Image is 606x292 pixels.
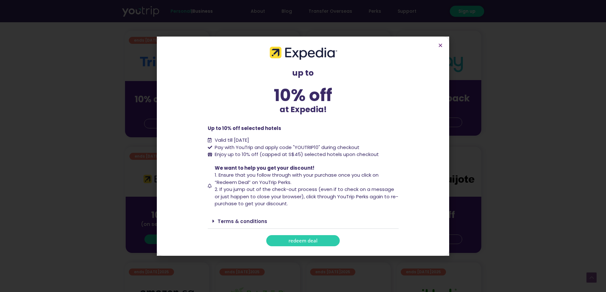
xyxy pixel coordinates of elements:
[218,218,267,225] a: Terms & conditions
[208,214,399,229] div: Terms & conditions
[208,104,399,116] p: at Expedia!
[208,67,399,79] p: up to
[215,172,379,186] span: 1. Ensure that you follow through with your purchase once you click on “Redeem Deal” on YouTrip P...
[215,137,249,143] span: Valid till [DATE]
[208,125,399,132] p: Up to 10% off selected hotels
[289,238,317,243] span: redeem deal
[215,186,398,207] span: 2. If you jump out of the check-out process (even if to check on a message or just happen to clos...
[213,144,359,151] span: Pay with YouTrip and apply code "YOUTRIP10" during checkout
[438,43,443,48] a: Close
[213,151,379,158] span: Enjoy up to 10% off (capped at S$45) selected hotels upon checkout
[208,87,399,104] div: 10% off
[215,165,314,171] span: We want to help you get your discount!
[266,235,340,246] a: redeem deal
